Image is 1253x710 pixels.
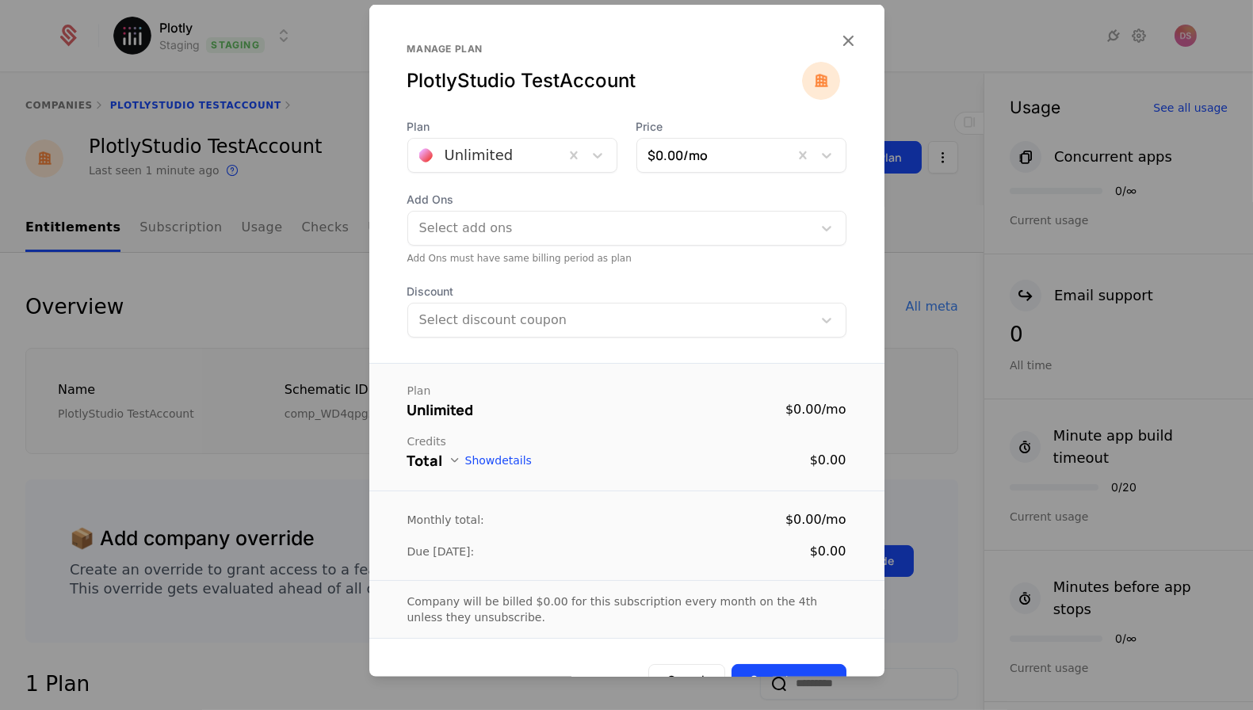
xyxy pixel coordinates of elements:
span: Add Ons [407,192,846,208]
span: Plan [407,119,617,135]
button: Showdetails [449,454,532,467]
div: $0.00 / mo [785,400,846,419]
span: Discount [407,284,846,300]
div: $0.00 [810,542,846,561]
div: $0.00 [810,451,846,470]
div: Due [DATE]: [407,544,475,559]
span: Price [636,119,846,135]
div: PlotlyStudio TestAccount [407,68,802,94]
div: Select add ons [419,219,804,238]
div: Plan [407,383,846,399]
div: Manage plan [407,43,802,55]
div: $0.00 / mo [785,510,846,529]
div: Company will be billed $0.00 for this subscription every month on the 4th unless they unsubscribe. [407,594,846,625]
button: Save changes [732,664,846,696]
div: Add Ons must have same billing period as plan [407,252,846,265]
div: Credits [407,433,846,449]
div: Monthly total: [407,512,484,528]
div: Unlimited [407,399,474,421]
div: Total [407,449,443,471]
img: PlotlyStudio TestAccount [802,62,840,100]
button: Cancel [648,664,725,696]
